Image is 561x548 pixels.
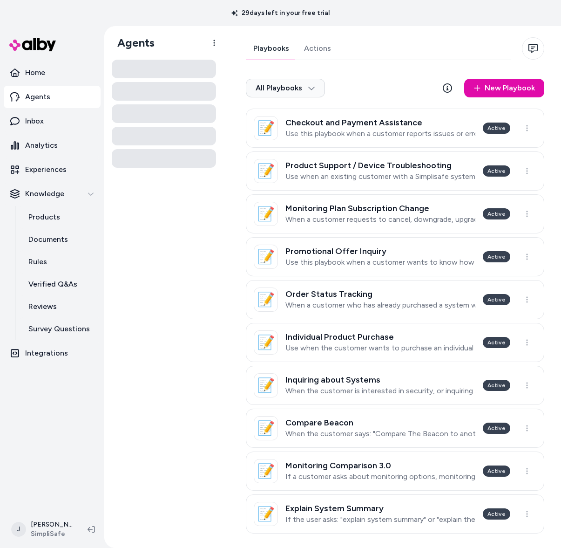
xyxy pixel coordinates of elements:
div: 📝 [254,202,278,226]
div: Active [483,251,510,262]
div: 📝 [254,245,278,269]
a: 📝Inquiring about SystemsWhen the customer is interested in security, or inquiring about general s... [246,366,544,405]
p: Agents [25,91,50,103]
h3: Individual Product Purchase [285,332,475,342]
a: Documents [19,228,101,251]
a: Playbooks [246,37,297,60]
p: Use this playbook when a customer reports issues or errors during the checkout process, such as p... [285,129,475,138]
button: Knowledge [4,183,101,205]
img: alby Logo [9,38,56,51]
h3: Checkout and Payment Assistance [285,118,475,127]
a: 📝Monitoring Comparison 3.0If a customer asks about monitoring options, monitoring plans, or monit... [246,452,544,491]
p: Survey Questions [28,323,90,335]
p: Use this playbook when a customer wants to know how to get the best deal or promo available. [285,258,475,267]
a: 📝Compare BeaconWhen the customer says: "Compare The Beacon to another package"Active [246,409,544,448]
p: Use when the customer wants to purchase an individual product or sensor. [285,343,475,353]
h3: Promotional Offer Inquiry [285,247,475,256]
p: Products [28,212,60,223]
a: 📝Individual Product PurchaseUse when the customer wants to purchase an individual product or sens... [246,323,544,362]
p: If a customer asks about monitoring options, monitoring plans, or monitoring pricing. [285,472,475,481]
span: All Playbooks [256,83,315,93]
p: When a customer requests to cancel, downgrade, upgrade, suspend or change their monitoring plan s... [285,215,475,224]
h3: Order Status Tracking [285,289,475,299]
p: Verified Q&As [28,279,77,290]
a: 📝Monitoring Plan Subscription ChangeWhen a customer requests to cancel, downgrade, upgrade, suspe... [246,194,544,233]
p: Reviews [28,301,57,312]
a: Reviews [19,295,101,318]
a: Actions [297,37,338,60]
div: Active [483,208,510,219]
a: 📝Explain System SummaryIf the user asks: "explain system summary" or "explain the system summary"... [246,494,544,534]
a: Analytics [4,134,101,157]
div: Active [483,165,510,177]
div: 📝 [254,416,278,440]
p: When the customer is interested in security, or inquiring about general security system topics. [285,386,475,396]
p: When the customer says: "Compare The Beacon to another package" [285,429,475,438]
div: Active [483,337,510,348]
span: SimpliSafe [31,529,73,539]
a: New Playbook [464,79,544,97]
p: Documents [28,234,68,245]
p: 29 days left in your free trial [226,8,335,18]
div: Active [483,123,510,134]
h3: Monitoring Plan Subscription Change [285,204,475,213]
h3: Product Support / Device Troubleshooting [285,161,475,170]
div: 📝 [254,330,278,355]
a: Integrations [4,342,101,364]
a: Survey Questions [19,318,101,340]
p: When a customer who has already purchased a system wants to track or change the status of their e... [285,301,475,310]
p: Analytics [25,140,58,151]
p: [PERSON_NAME] [31,520,73,529]
h3: Inquiring about Systems [285,375,475,384]
p: Experiences [25,164,67,175]
div: 📝 [254,502,278,526]
h3: Explain System Summary [285,504,475,513]
p: Use when an existing customer with a Simplisafe system is having trouble getting a specific devic... [285,172,475,181]
div: Active [483,423,510,434]
p: Knowledge [25,188,64,199]
a: 📝Promotional Offer InquiryUse this playbook when a customer wants to know how to get the best dea... [246,237,544,276]
div: Active [483,508,510,520]
div: 📝 [254,373,278,397]
div: Active [483,380,510,391]
a: 📝Product Support / Device TroubleshootingUse when an existing customer with a Simplisafe system i... [246,151,544,191]
p: Home [25,67,45,78]
button: All Playbooks [246,79,325,97]
button: J[PERSON_NAME]SimpliSafe [6,514,80,544]
h3: Monitoring Comparison 3.0 [285,461,475,470]
a: Inbox [4,110,101,132]
span: J [11,522,26,537]
h3: Compare Beacon [285,418,475,427]
a: Home [4,62,101,84]
h1: Agents [110,36,155,50]
a: 📝Order Status TrackingWhen a customer who has already purchased a system wants to track or change... [246,280,544,319]
div: 📝 [254,159,278,183]
p: Rules [28,256,47,267]
a: Verified Q&As [19,273,101,295]
p: Inbox [25,116,44,127]
a: Products [19,206,101,228]
a: 📝Checkout and Payment AssistanceUse this playbook when a customer reports issues or errors during... [246,109,544,148]
div: Active [483,466,510,477]
p: If the user asks: "explain system summary" or "explain the system summary" [285,515,475,524]
div: Active [483,294,510,305]
a: Rules [19,251,101,273]
a: Experiences [4,158,101,181]
div: 📝 [254,459,278,483]
div: 📝 [254,116,278,140]
a: Agents [4,86,101,108]
div: 📝 [254,288,278,312]
p: Integrations [25,348,68,359]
